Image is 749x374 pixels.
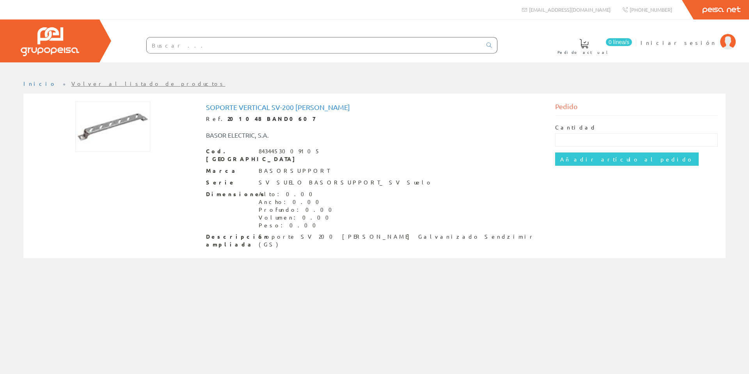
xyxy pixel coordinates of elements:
[147,37,482,53] input: Buscar ...
[555,124,596,131] label: Cantidad
[606,38,632,46] span: 0 línea/s
[529,6,611,13] span: [EMAIL_ADDRESS][DOMAIN_NAME]
[206,115,543,123] div: Ref.
[227,115,315,122] strong: 201048 BAND0607
[259,206,337,214] div: Profundo: 0.00
[206,233,253,248] span: Descripción ampliada
[259,179,433,186] div: SV SUELO BASORSUPPORT_ SV Suelo
[206,190,253,198] span: Dimensiones
[259,222,337,229] div: Peso: 0.00
[206,147,253,163] span: Cod. [GEOGRAPHIC_DATA]
[259,198,337,206] div: Ancho: 0.00
[259,167,329,175] div: BASORSUPPORT
[206,103,543,111] h1: Soporte Vertical Sv-200 [PERSON_NAME]
[555,101,718,116] div: Pedido
[555,152,699,166] input: Añadir artículo al pedido
[557,48,611,56] span: Pedido actual
[206,179,253,186] span: Serie
[71,80,225,87] a: Volver al listado de productos
[75,101,150,152] img: Foto artículo Soporte Vertical Sv-200 Gs Basor (192x128.50393700787)
[630,6,672,13] span: [PHONE_NUMBER]
[21,27,79,56] img: Grupo Peisa
[259,147,320,155] div: 8434453009105
[206,167,253,175] span: Marca
[259,190,337,198] div: Alto: 0.00
[200,131,404,140] div: BASOR ELECTRIC, S.A.
[641,39,716,46] span: Iniciar sesión
[23,80,57,87] a: Inicio
[259,214,337,222] div: Volumen: 0.00
[259,233,543,248] div: Soporte SV 200 [PERSON_NAME] Galvanizado Sendzimir (GS)
[641,32,736,40] a: Iniciar sesión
